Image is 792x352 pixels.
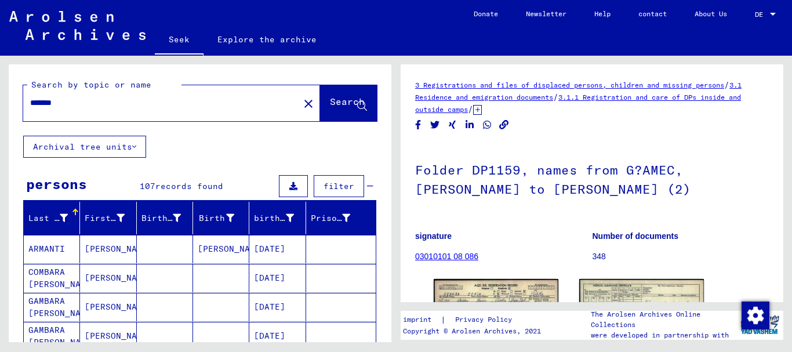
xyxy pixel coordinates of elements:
[9,11,146,40] img: Arolsen_neg.svg
[297,92,320,115] button: Clear
[403,315,431,324] font: imprint
[446,314,526,326] a: Privacy Policy
[403,314,441,326] a: imprint
[738,310,782,339] img: yv_logo.png
[169,34,190,45] font: Seek
[155,181,223,191] font: records found
[593,231,679,241] font: Number of documents
[23,136,146,158] button: Archival tree units
[526,9,566,18] font: Newsletter
[249,202,306,234] mat-header-cell: birth date
[306,202,376,234] mat-header-cell: Prisoner #
[28,213,75,223] font: Last name
[468,104,473,114] font: /
[85,209,139,227] div: First name
[141,209,195,227] div: Birth name
[28,244,65,254] font: ARMANTI
[85,213,137,223] font: First name
[254,302,285,312] font: [DATE]
[254,273,285,283] font: [DATE]
[24,202,80,234] mat-header-cell: Last name
[755,10,763,19] font: DE
[85,244,152,254] font: [PERSON_NAME]
[320,85,377,121] button: Search
[26,175,87,193] font: persons
[314,175,364,197] button: filter
[140,181,155,191] font: 107
[85,331,152,341] font: [PERSON_NAME]
[724,79,729,90] font: /
[155,26,204,56] a: Seek
[415,162,691,197] font: Folder DP1159, names from G?AMEC, [PERSON_NAME] to [PERSON_NAME] (2)
[33,141,132,152] font: Archival tree units
[695,9,727,18] font: About Us
[441,314,446,325] font: |
[254,331,285,341] font: [DATE]
[481,118,493,132] button: Share on WhatsApp
[498,118,510,132] button: Copy link
[85,302,152,312] font: [PERSON_NAME]
[28,325,96,347] font: GAMBARA [PERSON_NAME]
[28,296,96,318] font: GAMBARA [PERSON_NAME]
[141,213,194,223] font: Birth name
[217,34,317,45] font: Explore the archive
[553,92,558,102] font: /
[311,213,363,223] font: Prisoner #
[198,244,266,254] font: [PERSON_NAME]
[591,331,729,339] font: were developed in partnership with
[415,81,724,89] a: 3 Registrations and files of displaced persons, children and missing persons
[742,302,769,329] img: Change consent
[28,267,96,289] font: COMBARA [PERSON_NAME]
[638,9,667,18] font: contact
[429,118,441,132] button: Share on Twitter
[204,26,330,53] a: Explore the archive
[137,202,193,234] mat-header-cell: Birth name
[412,118,424,132] button: Share on Facebook
[28,209,82,227] div: Last name
[415,93,741,114] a: 3.1.1 Registration and care of DPs inside and outside camps
[193,202,249,234] mat-header-cell: Birth
[254,213,306,223] font: birth date
[311,209,365,227] div: Prisoner #
[85,273,152,283] font: [PERSON_NAME]
[455,315,512,324] font: Privacy Policy
[199,213,225,223] font: Birth
[198,209,249,227] div: Birth
[301,97,315,111] mat-icon: close
[593,252,606,261] font: 348
[415,252,478,261] a: 03010101 08 086
[415,231,452,241] font: signature
[464,118,476,132] button: Share on LinkedIn
[330,96,365,107] font: Search
[594,9,611,18] font: Help
[403,326,541,335] font: Copyright © Arolsen Archives, 2021
[474,9,498,18] font: Donate
[324,181,354,191] font: filter
[31,79,151,90] font: Search by topic or name
[446,118,459,132] button: Share on Xing
[254,209,308,227] div: birth date
[254,244,285,254] font: [DATE]
[80,202,136,234] mat-header-cell: First name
